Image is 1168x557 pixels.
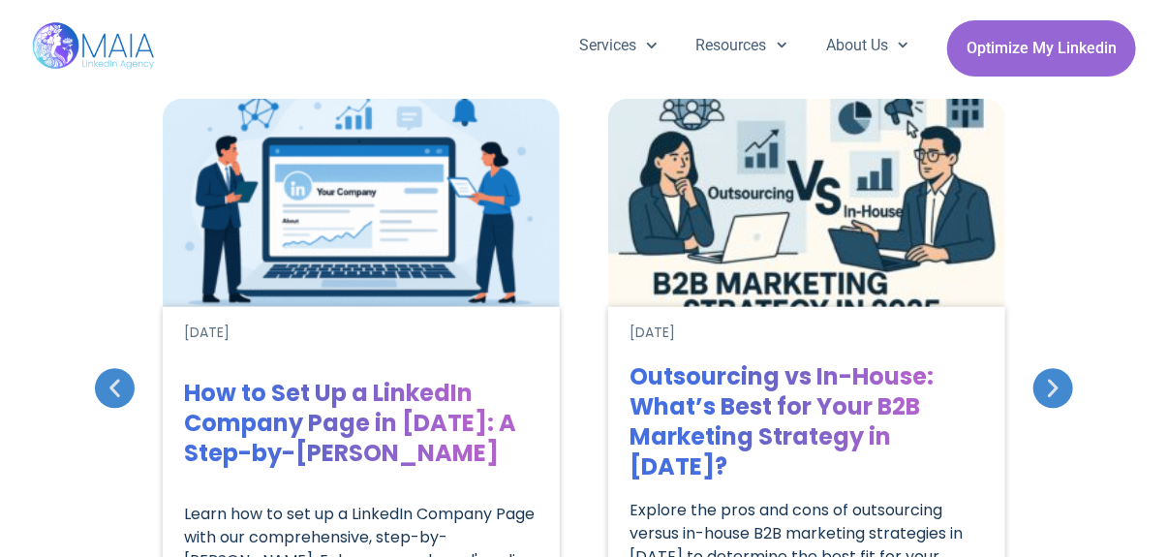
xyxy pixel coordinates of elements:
[560,20,676,71] a: Services
[560,20,928,71] nav: Menu
[630,361,984,481] h1: Outsourcing vs In-House: What’s Best for Your B2B Marketing Strategy in [DATE]?
[1033,369,1073,409] div: Next slide
[95,369,135,409] div: Previous slide
[184,323,230,343] a: [DATE]
[184,323,230,342] time: [DATE]
[677,20,807,71] a: Resources
[630,323,675,342] time: [DATE]
[184,378,538,468] h1: How to Set Up a LinkedIn Company Page in [DATE]: A Step-by-[PERSON_NAME]
[967,30,1117,67] span: Optimize My Linkedin
[630,323,675,343] a: [DATE]
[947,20,1136,77] a: Optimize My Linkedin
[807,20,928,71] a: About Us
